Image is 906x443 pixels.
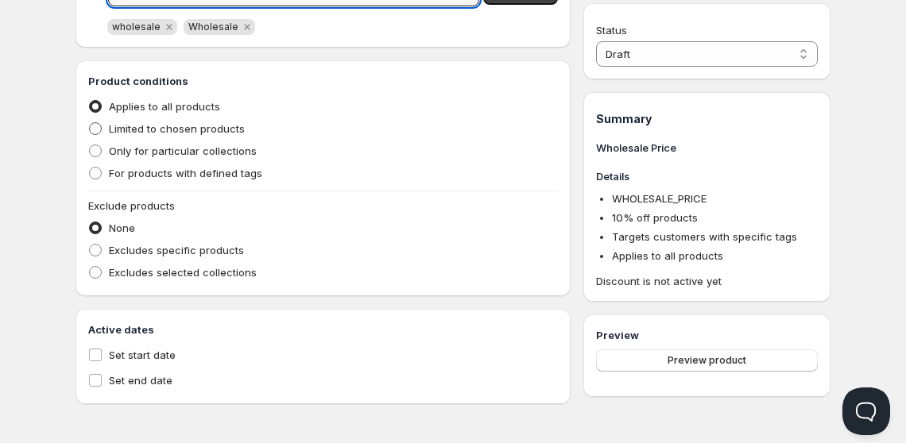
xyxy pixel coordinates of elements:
span: Applies to all products [109,100,220,113]
span: Excludes selected collections [109,266,257,279]
span: Set end date [109,374,172,387]
span: Excludes specific products [109,244,244,256]
span: Only for particular collections [109,144,257,157]
span: None [109,221,135,234]
span: Limited to chosen products [109,122,245,135]
span: WHOLESALE_PRICE [612,192,707,205]
h1: Summary [596,111,818,127]
span: For products with defined tags [109,167,262,179]
h3: Wholesale Price [596,140,818,156]
span: 10 % off products [612,211,698,224]
h3: Active dates [88,322,558,337]
span: Applies to all products [612,249,723,262]
button: Preview product [596,349,818,372]
span: Targets customers with specific tags [612,230,797,243]
h3: Details [596,168,818,184]
button: Remove Wholesale [240,20,254,34]
span: Preview product [668,354,746,367]
span: Set start date [109,349,176,361]
span: Discount is not active yet [596,273,818,289]
span: Status [596,24,627,37]
h3: Product conditions [88,73,558,89]
span: wholesale [112,21,161,33]
button: Remove wholesale [162,20,176,34]
span: Wholesale [188,21,238,33]
span: Exclude products [88,199,175,212]
iframe: Help Scout Beacon - Open [842,387,890,435]
h3: Preview [596,327,818,343]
